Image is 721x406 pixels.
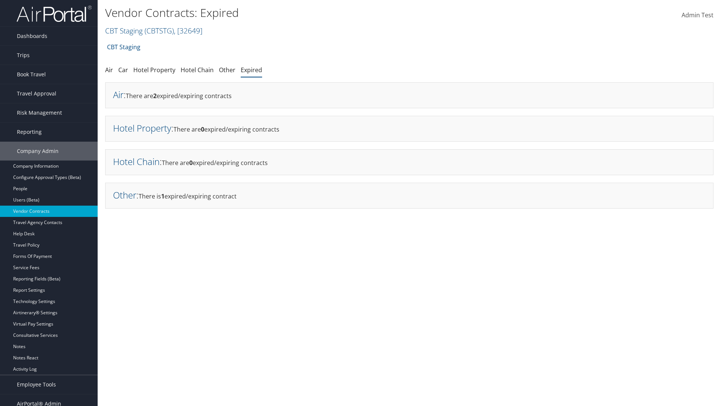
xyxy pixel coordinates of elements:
[105,149,713,175] div: There are expired/expiring contracts
[113,88,124,101] a: Air
[113,155,162,168] h2: :
[17,27,47,45] span: Dashboards
[145,26,174,36] span: ( CBTSTG )
[17,142,59,161] span: Company Admin
[153,92,157,100] strong: 2
[105,183,713,209] div: There is expired/expiring contract
[174,26,202,36] span: , [ 32649 ]
[113,122,171,134] a: Hotel Property
[17,5,92,23] img: airportal-logo.png
[105,5,511,21] h1: Vendor Contracts: Expired
[17,103,62,122] span: Risk Management
[113,88,126,101] h2: :
[105,26,202,36] a: CBT Staging
[17,123,42,141] span: Reporting
[181,66,214,74] a: Hotel Chain
[105,116,713,142] div: There are expired/expiring contracts
[219,66,235,74] a: Other
[105,82,713,108] div: There are expired/expiring contracts
[113,189,136,201] a: Other
[189,159,193,167] strong: 0
[682,4,713,27] a: Admin Test
[17,84,56,103] span: Travel Approval
[17,46,30,65] span: Trips
[17,65,46,84] span: Book Travel
[241,66,262,74] a: Expired
[118,66,128,74] a: Car
[113,122,173,134] h2: :
[133,66,175,74] a: Hotel Property
[107,39,140,55] a: CBT Staging
[105,66,113,74] a: Air
[682,11,713,19] span: Admin Test
[113,189,139,201] h2: :
[17,375,56,394] span: Employee Tools
[113,155,160,168] a: Hotel Chain
[161,192,164,200] strong: 1
[201,125,204,133] strong: 0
